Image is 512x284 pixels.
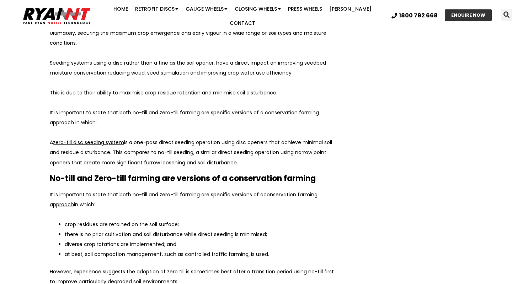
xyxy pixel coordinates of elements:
a: ENQUIRE NOW [445,9,492,21]
a: Retrofit Discs [132,2,182,16]
li: there is no prior cultivation and soil disturbance while direct seeding is minimised; [65,229,334,239]
li: at best, soil compaction management, such as controlled traffic farming, is used. [65,249,334,259]
p: This is due to their ability to maximise crop residue retention and minimise soil disturbance. [50,88,334,98]
nav: Menu [99,2,386,30]
li: diverse crop rotations are implemented; and [65,239,334,249]
p: Seeding systems using a disc rather than a tine as the soil opener, have a direct impact an impro... [50,58,334,78]
p: Ultimately, securing the maximum crop emergence and early vigour in a wide range of soil types an... [50,28,334,48]
a: conservation farming approach [50,191,318,208]
a: Closing Wheels [231,2,284,16]
h2: No-till and Zero-till farming are versions of a conservation farming [50,175,334,182]
p: A is a one-pass direct seeding operation using disc openers that achieve minimal soil and residue... [50,137,334,167]
p: It is important to state that both no-till and zero-till farming are specific versions of a in wh... [50,190,334,209]
span: ENQUIRE NOW [451,13,485,17]
li: crop residues are retained on the soil surface; [65,219,334,229]
p: It is important to state that both no-till and zero-till farming are specific versions of a conse... [50,108,334,127]
a: Press Wheels [284,2,326,16]
a: Contact [226,16,259,30]
a: Gauge Wheels [182,2,231,16]
img: Ryan NT logo [21,5,92,27]
a: Home [110,2,132,16]
a: [PERSON_NAME] [326,2,375,16]
a: 1800 792 668 [391,13,438,18]
a: zero-till disc seeding system [53,139,124,146]
span: 1800 792 668 [399,13,438,18]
